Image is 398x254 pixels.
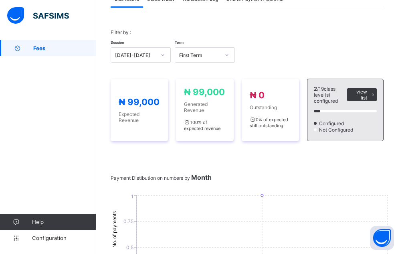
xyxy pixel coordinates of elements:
tspan: 1 [131,193,133,199]
span: Not Configured [318,127,356,133]
tspan: No. of payments [111,211,117,248]
span: 100 % of expected revenue [184,120,220,131]
span: Month [191,173,212,181]
span: Configured [318,120,346,126]
span: Fees [33,45,96,51]
span: 0 % of expected still outstanding [250,117,288,128]
span: Configuration [32,235,96,241]
span: ₦ 0 [250,90,265,100]
span: ₦ 99,000 [119,97,160,107]
span: ₦ 99,000 [184,87,225,97]
img: safsims [7,7,69,24]
span: Outstanding [250,104,291,110]
div: [DATE]-[DATE] [115,52,156,58]
span: view list [353,89,367,101]
span: Term [175,40,184,45]
div: First Term [179,52,220,58]
span: Generated Revenue [184,101,225,113]
span: Expected Revenue [119,111,160,123]
button: Open asap [370,226,394,250]
tspan: 0.5 [126,244,133,250]
span: Filter by : [111,29,131,35]
span: Help [32,219,96,225]
span: Session [111,40,124,45]
span: / 19 class level(s) configured [314,86,338,104]
span: Payment Distibution on numbers by [111,175,212,181]
tspan: 0.75 [123,218,133,224]
span: 2 [314,85,317,92]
